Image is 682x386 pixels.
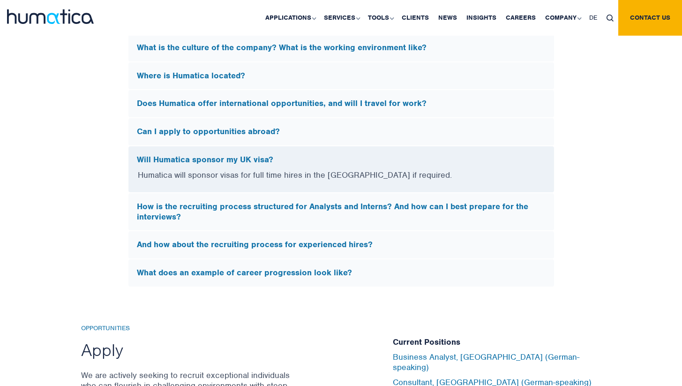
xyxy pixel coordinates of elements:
[81,325,299,333] h6: Opportunities
[137,202,546,222] h5: How is the recruiting process structured for Analysts and Interns? And how can I best prepare for...
[7,9,94,24] img: logo
[137,71,546,81] h5: Where is Humatica located?
[393,352,579,372] a: Business Analyst, [GEOGRAPHIC_DATA] (German-speaking)
[589,14,597,22] span: DE
[393,337,601,348] h5: Current Positions
[137,155,546,165] h5: Will Humatica sponsor my UK visa?
[137,240,546,250] h5: And how about the recruiting process for experienced hires?
[137,98,546,109] h5: Does Humatica offer international opportunities, and will I travel for work?
[137,127,546,137] h5: Can I apply to opportunities abroad?
[137,43,546,53] h5: What is the culture of the company? What is the working environment like?
[137,268,546,278] h5: What does an example of career progression look like?
[607,15,614,22] img: search_icon
[81,339,299,361] h2: Apply
[138,169,545,192] p: Humatica will sponsor visas for full time hires in the [GEOGRAPHIC_DATA] if required.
